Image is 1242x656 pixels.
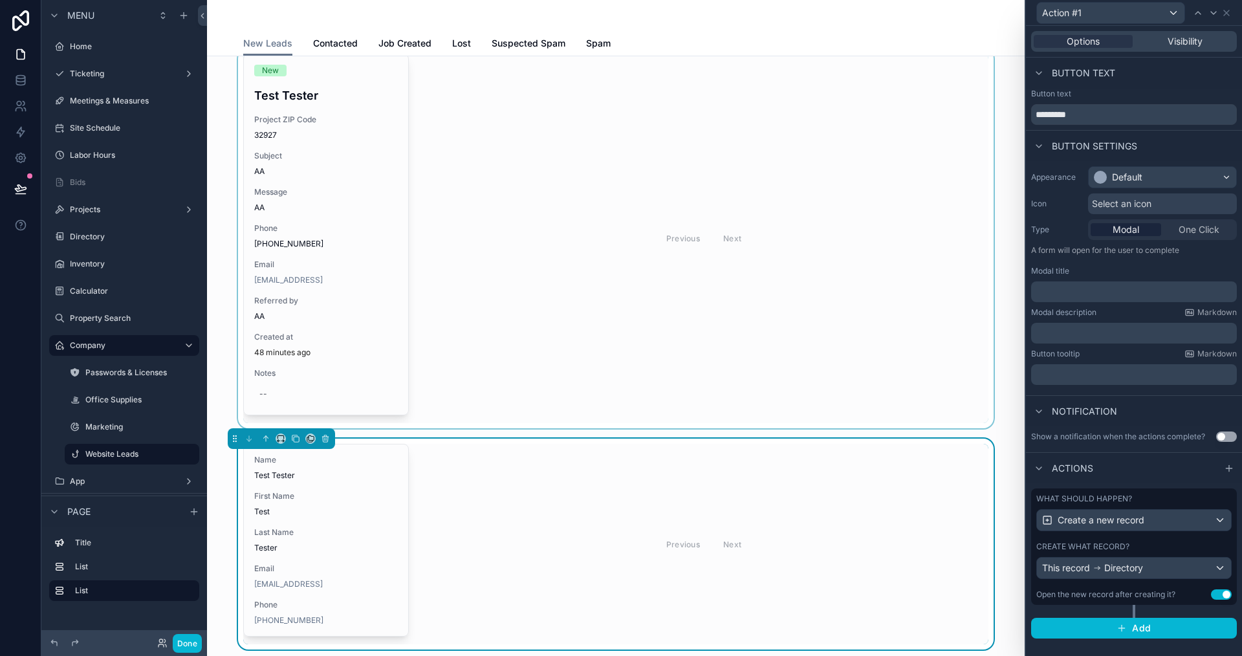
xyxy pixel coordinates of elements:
[85,367,197,378] label: Passwords & Licenses
[70,177,197,188] label: Bids
[254,600,398,610] span: Phone
[49,335,199,356] a: Company
[70,41,197,52] label: Home
[1031,281,1237,302] div: scrollable content
[1031,245,1237,261] p: A form will open for the user to complete
[254,579,323,589] a: [EMAIL_ADDRESS]
[1031,266,1069,276] label: Modal title
[254,491,398,501] span: First Name
[1052,140,1137,153] span: Button settings
[1112,171,1142,184] div: Default
[1058,514,1144,527] span: Create a new record
[1197,307,1237,318] span: Markdown
[1031,618,1237,639] button: Add
[1132,622,1151,634] span: Add
[586,32,611,58] a: Spam
[85,395,197,405] label: Office Supplies
[70,476,179,487] label: App
[70,340,173,351] label: Company
[254,455,398,465] span: Name
[1036,589,1175,600] div: Open the new record after creating it?
[49,281,199,301] a: Calculator
[1184,349,1237,359] a: Markdown
[254,470,398,481] span: Test Tester
[1031,224,1083,235] label: Type
[70,259,197,269] label: Inventory
[254,563,398,574] span: Email
[1031,364,1237,385] div: scrollable content
[1104,562,1143,574] span: Directory
[49,199,199,220] a: Projects
[49,226,199,247] a: Directory
[1031,172,1083,182] label: Appearance
[586,37,611,50] span: Spam
[1042,562,1090,574] span: This record
[1042,6,1082,19] span: Action #1
[452,32,471,58] a: Lost
[1179,223,1219,236] span: One Click
[1052,67,1115,80] span: Button text
[49,308,199,329] a: Property Search
[70,313,197,323] label: Property Search
[1036,494,1132,504] label: What should happen?
[1197,349,1237,359] span: Markdown
[49,36,199,57] a: Home
[70,204,179,215] label: Projects
[1067,35,1100,48] span: Options
[49,254,199,274] a: Inventory
[492,37,565,50] span: Suspected Spam
[1168,35,1203,48] span: Visibility
[67,9,94,22] span: Menu
[67,505,91,518] span: Page
[85,422,197,432] label: Marketing
[49,91,199,111] a: Meetings & Measures
[65,362,199,383] a: Passwords & Licenses
[75,562,194,572] label: List
[70,232,197,242] label: Directory
[452,37,471,50] span: Lost
[1031,89,1071,99] label: Button text
[85,449,191,459] label: Website Leads
[70,150,197,160] label: Labor Hours
[492,32,565,58] a: Suspected Spam
[1036,2,1185,24] button: Action #1
[378,32,431,58] a: Job Created
[1031,349,1080,359] label: Button tooltip
[254,615,323,626] a: [PHONE_NUMBER]
[1031,199,1083,209] label: Icon
[173,634,202,653] button: Done
[313,32,358,58] a: Contacted
[254,543,398,553] span: Tester
[1088,166,1237,188] button: Default
[1031,307,1096,318] label: Modal description
[65,444,199,465] a: Website Leads
[1031,323,1237,344] div: scrollable content
[70,123,197,133] label: Site Schedule
[70,286,197,296] label: Calculator
[70,69,179,79] label: Ticketing
[1184,307,1237,318] a: Markdown
[1031,432,1205,442] div: Show a notification when the actions complete?
[65,389,199,410] a: Office Supplies
[313,37,358,50] span: Contacted
[1052,462,1093,475] span: Actions
[254,527,398,538] span: Last Name
[49,172,199,193] a: Bids
[243,37,292,50] span: New Leads
[49,118,199,138] a: Site Schedule
[1092,197,1151,210] span: Select an icon
[49,471,199,492] a: App
[1113,223,1139,236] span: Modal
[75,585,189,596] label: List
[1036,541,1129,552] label: Create what record?
[243,32,292,56] a: New Leads
[254,507,398,517] span: Test
[70,96,197,106] label: Meetings & Measures
[49,63,199,84] a: Ticketing
[49,145,199,166] a: Labor Hours
[41,527,207,614] div: scrollable content
[65,417,199,437] a: Marketing
[1036,509,1232,531] button: Create a new record
[1052,405,1117,418] span: Notification
[378,37,431,50] span: Job Created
